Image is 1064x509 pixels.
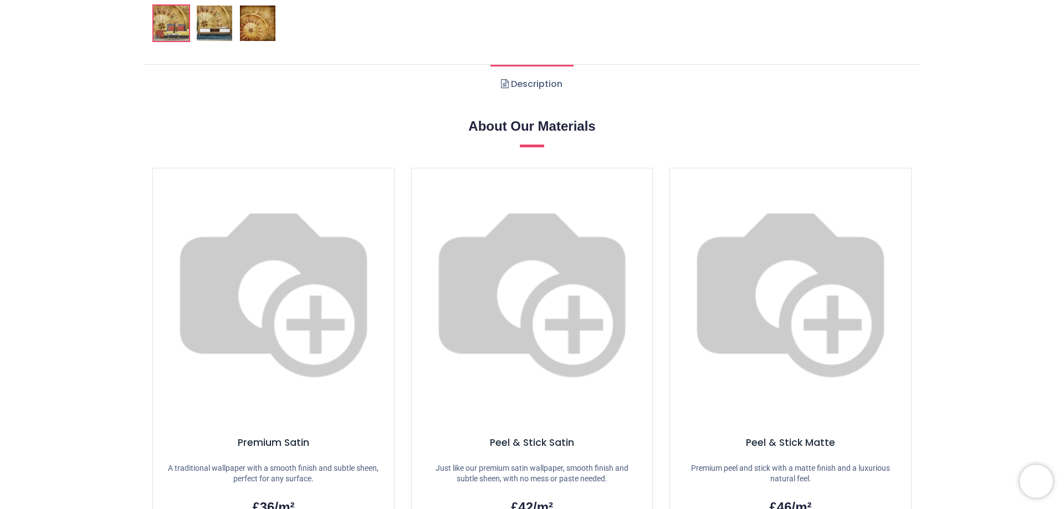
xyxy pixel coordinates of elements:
img: Wallpaper_and_hand.jpg [412,168,653,409]
img: WS-50295-02 [197,6,232,41]
h2: About Our Materials [152,117,912,136]
img: Wallpaper_hand_and_overlay%20%281%29.jpg [670,168,911,409]
h5: Peel & Stick Matte [683,436,898,450]
p: Just like our premium satin wallpaper, smooth finish and subtle sheen, with no mess or paste needed. [425,463,640,485]
iframe: Brevo live chat [1020,465,1053,498]
img: Vintage Roulette Casino Wall Mural Wallpaper [154,6,189,41]
p: A traditional wallpaper with a smooth finish and subtle sheen, perfect for any surface. [166,463,381,485]
img: Wallpaper_only.jpg [153,168,394,409]
h5: Peel & Stick Satin [425,436,640,450]
p: Premium peel and stick with a matte finish and a luxurious natural feel. [683,463,898,485]
img: WS-50295-03 [240,6,275,41]
h5: Premium Satin [166,436,381,450]
a: Description [490,65,573,104]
